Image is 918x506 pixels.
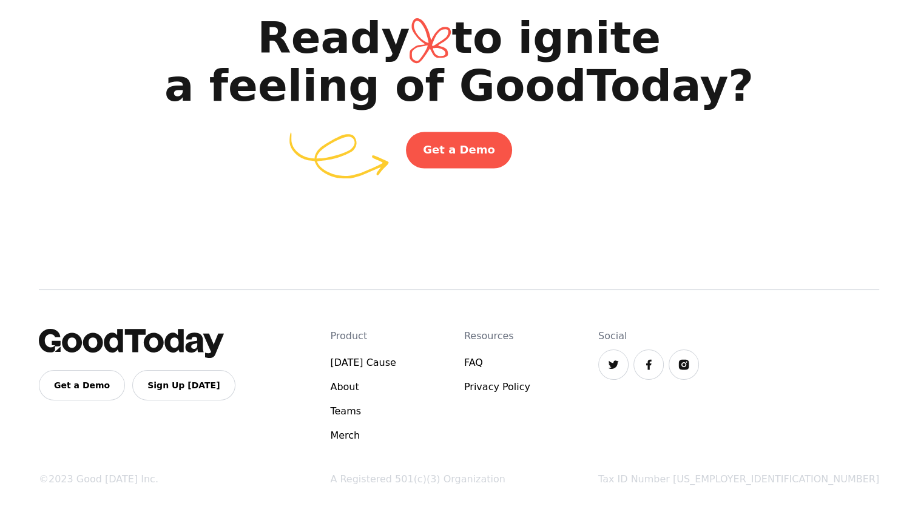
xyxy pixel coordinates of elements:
[464,380,530,394] a: Privacy Policy
[406,132,512,168] a: Get a Demo
[643,359,655,371] img: Facebook
[330,472,598,487] div: A Registered 501(c)(3) Organization
[464,329,530,343] h4: Resources
[598,349,629,380] a: Twitter
[598,329,879,343] h4: Social
[330,356,396,370] a: [DATE] Cause
[330,329,396,343] h4: Product
[330,380,396,394] a: About
[598,472,879,487] div: Tax ID Number [US_EMPLOYER_IDENTIFICATION_NUMBER]
[669,349,699,380] a: Instagram
[633,349,664,380] a: Facebook
[39,329,224,358] img: GoodToday
[39,370,125,400] a: Get a Demo
[132,370,235,400] a: Sign Up [DATE]
[330,428,396,443] a: Merch
[464,356,530,370] a: FAQ
[39,472,330,487] div: ©2023 Good [DATE] Inc.
[678,359,690,371] img: Instagram
[330,404,396,419] a: Teams
[607,359,619,371] img: Twitter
